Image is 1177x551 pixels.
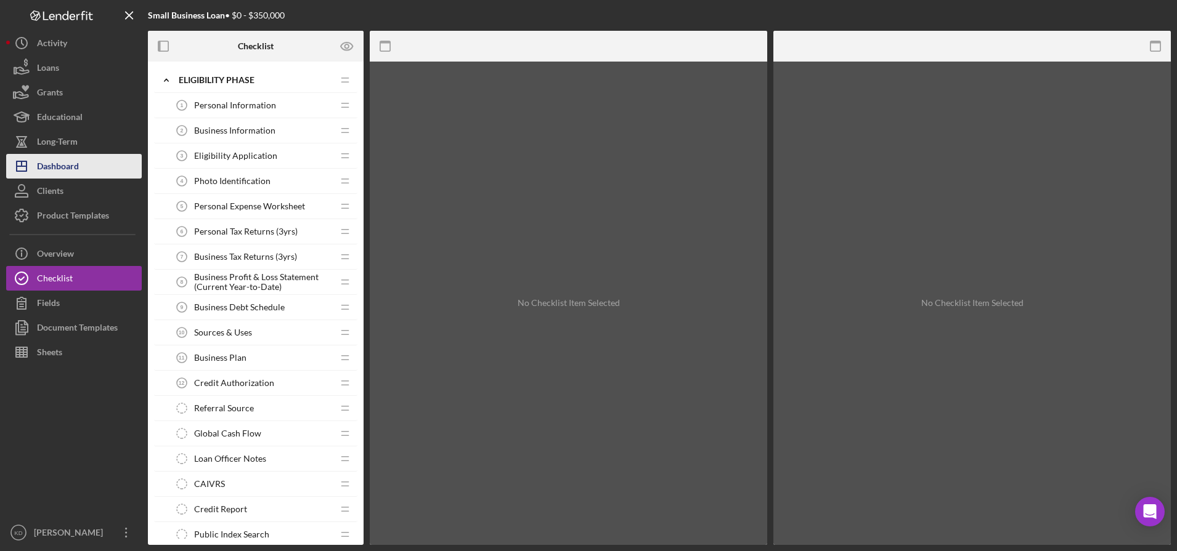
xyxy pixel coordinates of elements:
span: Global Cash Flow [194,428,261,438]
div: Dashboard [37,154,79,182]
span: Credit Report [194,504,247,514]
div: Sheets [37,340,62,368]
span: Public Index Search [194,529,269,539]
div: Open Intercom Messenger [1135,497,1165,526]
button: Fields [6,291,142,315]
tspan: 6 [181,228,184,235]
tspan: 7 [181,254,184,260]
button: KD[PERSON_NAME] [6,520,142,545]
div: Overview [37,241,74,269]
button: Long-Term [6,129,142,154]
div: Checklist [37,266,73,294]
span: Personal Expense Worksheet [194,201,305,211]
tspan: 5 [181,203,184,209]
button: Dashboard [6,154,142,179]
button: Grants [6,80,142,105]
div: Educational [37,105,83,132]
tspan: 2 [181,127,184,134]
div: [PERSON_NAME] [31,520,111,548]
span: Business Tax Returns (3yrs) [194,252,297,262]
div: No Checklist Item Selected [518,298,620,308]
button: Educational [6,105,142,129]
span: Loan Officer Notes [194,454,266,464]
button: Clients [6,179,142,203]
span: Sources & Uses [194,328,252,337]
tspan: 11 [179,355,185,361]
span: Referral Source [194,403,254,413]
div: Long-Term [37,129,78,157]
b: Small Business Loan [148,10,225,20]
div: Fields [37,291,60,318]
div: No Checklist Item Selected [921,298,1024,308]
span: Eligibility Application [194,151,277,161]
span: Business Profit & Loss Statement (Current Year-to-Date) [194,272,333,292]
div: Clients [37,179,63,206]
div: Document Templates [37,315,118,343]
div: Activity [37,31,67,58]
tspan: 9 [181,304,184,310]
button: Activity [6,31,142,55]
button: Loans [6,55,142,80]
div: • $0 - $350,000 [148,10,285,20]
tspan: 8 [181,279,184,285]
button: Checklist [6,266,142,291]
tspan: 10 [179,329,185,336]
button: Product Templates [6,203,142,228]
div: Grants [37,80,63,108]
div: Product Templates [37,203,109,231]
b: Checklist [238,41,274,51]
tspan: 3 [181,153,184,159]
span: CAIVRS [194,479,225,489]
span: Personal Tax Returns (3yrs) [194,227,298,236]
span: Business Debt Schedule [194,302,285,312]
tspan: 1 [181,102,184,108]
span: Photo Identification [194,176,271,186]
div: Eligibility Phase [179,75,333,85]
button: Document Templates [6,315,142,340]
text: KD [14,529,22,536]
span: Business Information [194,126,275,135]
button: Overview [6,241,142,266]
span: Credit Authorization [194,378,274,388]
span: Business Plan [194,353,246,363]
button: Sheets [6,340,142,364]
span: Personal Information [194,100,276,110]
tspan: 12 [179,380,185,386]
tspan: 4 [181,178,184,184]
div: Loans [37,55,59,83]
